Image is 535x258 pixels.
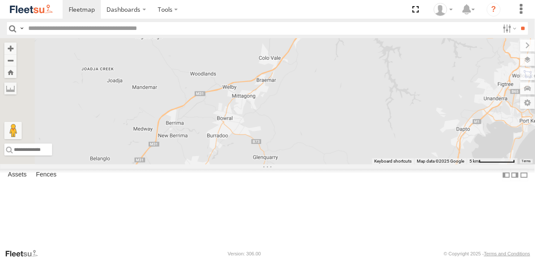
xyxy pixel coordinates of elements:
button: Drag Pegman onto the map to open Street View [4,122,22,139]
label: Dock Summary Table to the Right [511,169,519,181]
button: Zoom out [4,54,17,66]
a: Visit our Website [5,249,45,258]
div: Version: 306.00 [228,251,261,256]
label: Search Filter Options [499,22,518,35]
span: 5 km [469,159,479,163]
button: Zoom Home [4,66,17,78]
a: Terms and Conditions [484,251,530,256]
a: Terms (opens in new tab) [522,160,531,163]
label: Hide Summary Table [520,169,528,181]
button: Zoom in [4,42,17,54]
label: Measure [4,82,17,95]
label: Map Settings [520,97,535,109]
label: Dock Summary Table to the Left [502,169,511,181]
img: fleetsu-logo-horizontal.svg [9,3,54,15]
label: Fences [32,169,61,181]
div: © Copyright 2025 - [444,251,530,256]
i: ? [487,3,501,16]
label: Assets [3,169,31,181]
div: Adrian Singleton [431,3,456,16]
button: Keyboard shortcuts [374,158,412,164]
span: Map data ©2025 Google [417,159,464,163]
label: Search Query [18,22,25,35]
button: Map Scale: 5 km per 79 pixels [467,158,518,164]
